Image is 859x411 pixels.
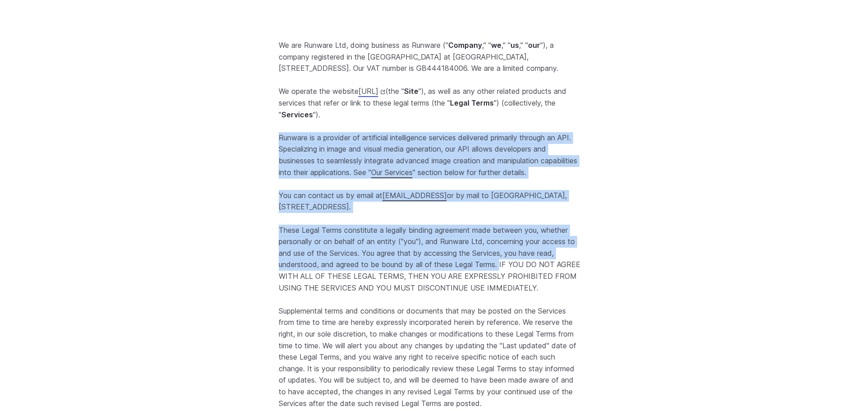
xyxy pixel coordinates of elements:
strong: us [510,41,519,50]
p: These Legal Terms constitute a legally binding agreement made between you, whether personally or ... [279,225,581,294]
a: Our Services [371,168,413,177]
p: Runware is a provider of artificial intelligence services delivered primarily through an API. Spe... [279,132,581,178]
p: You can contact us by email at or by mail to [GEOGRAPHIC_DATA], [STREET_ADDRESS]. [279,190,581,213]
a: [EMAIL_ADDRESS] [382,191,447,200]
strong: Legal Terms [450,98,494,107]
a: [URL] [358,87,386,96]
strong: Services [281,110,313,119]
strong: we [491,41,501,50]
strong: our [528,41,540,50]
strong: Site [404,87,418,96]
strong: Company [448,41,482,50]
p: Supplemental terms and conditions or documents that may be posted on the Services from time to ti... [279,305,581,409]
p: We operate the website (the " "), as well as any other related products and services that refer o... [279,86,581,120]
p: We are Runware Ltd, doing business as Runware (" ," " ," " ," " "), a company registered in the [... [279,40,581,74]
